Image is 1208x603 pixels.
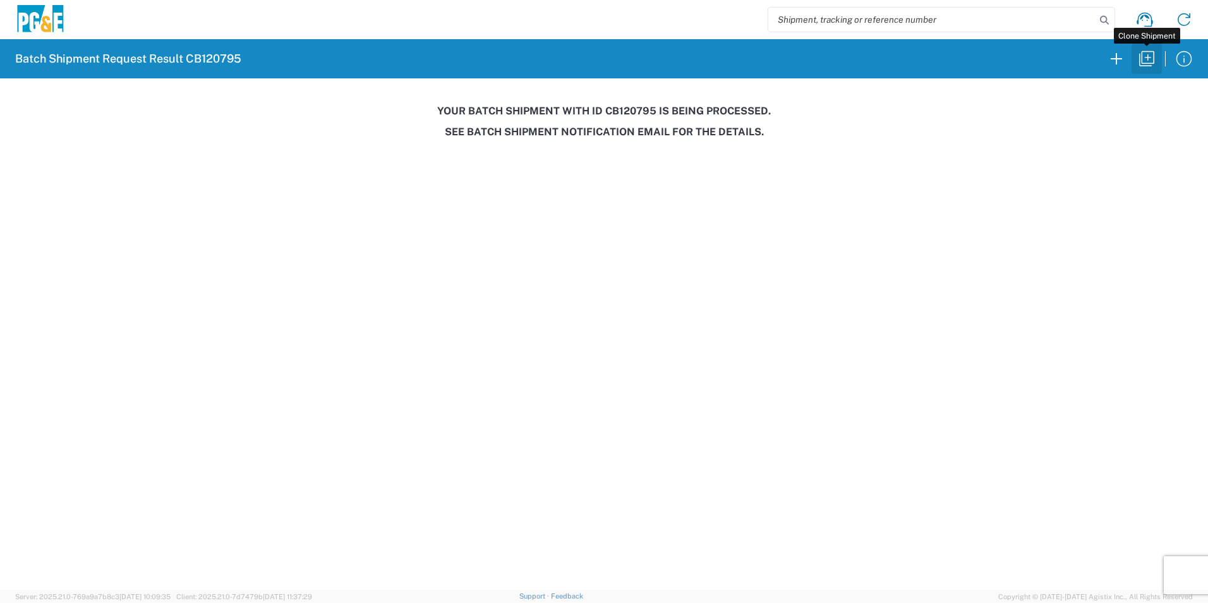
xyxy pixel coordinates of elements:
h3: Your batch shipment with id CB120795 is being processed. [9,105,1199,117]
input: Shipment, tracking or reference number [768,8,1096,32]
span: [DATE] 11:37:29 [263,593,312,600]
span: Server: 2025.21.0-769a9a7b8c3 [15,593,171,600]
h3: See Batch Shipment Notification email for the details. [9,126,1199,138]
h2: Batch Shipment Request Result CB120795 [15,51,241,66]
img: pge [15,5,66,35]
span: Client: 2025.21.0-7d7479b [176,593,312,600]
a: Feedback [551,592,583,600]
a: Support [519,592,551,600]
span: [DATE] 10:09:35 [119,593,171,600]
span: Copyright © [DATE]-[DATE] Agistix Inc., All Rights Reserved [998,591,1193,602]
